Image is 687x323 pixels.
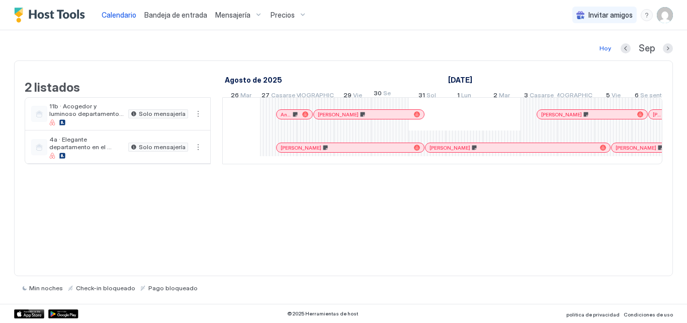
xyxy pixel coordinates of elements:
a: política de privacidad [566,308,620,319]
font: Pago bloqueado [148,284,198,292]
a: Condiciones de uso [624,308,673,319]
font: [PERSON_NAME] [281,145,321,151]
font: Solo mensajería [139,110,186,117]
font: Antoo Nigito De Bond [281,111,332,117]
font: [PERSON_NAME] [430,145,470,151]
font: 11b · Acogedor y luminoso departamento en [GEOGRAPHIC_DATA] [49,102,124,125]
font: Vie [353,91,362,99]
font: Precios [271,11,295,19]
div: menú [641,9,653,21]
a: 4 de septiembre de 2025 [536,89,616,104]
a: Calendario [102,10,136,20]
font: 3 [524,91,528,99]
a: Tienda de aplicaciones [14,309,44,318]
font: Solo mensajería [139,143,186,151]
font: Mar [499,91,510,99]
a: Bandeja de entrada [144,10,207,20]
font: 31 [418,91,425,99]
font: Bandeja de entrada [144,11,207,19]
font: Hoy [599,44,611,52]
font: política de privacidad [566,311,620,317]
font: [DEMOGRAPHIC_DATA] [286,91,355,99]
a: 29 de agosto de 2025 [341,89,365,104]
a: Logotipo de Host Tools [14,8,90,23]
font: Invitar amigos [588,11,633,19]
a: 31 de agosto de 2025 [416,89,439,104]
font: 2 listados [25,80,80,95]
font: [PERSON_NAME] [616,145,656,151]
font: Min noches [29,284,63,292]
a: 1 de septiembre de 2025 [446,73,475,87]
a: 5 de septiembre de 2025 [604,89,623,104]
font: Calendario [102,11,136,19]
font: [DEMOGRAPHIC_DATA] [544,91,614,99]
div: menú [192,141,204,153]
a: 3 de septiembre de 2025 [522,89,556,104]
font: 5 [606,91,610,99]
font: 26 [231,91,239,99]
a: Tienda Google Play [48,309,78,318]
div: Perfil de usuario [657,7,673,23]
font: [PERSON_NAME] [318,111,359,117]
font: 27 [262,91,270,99]
font: Casarse [530,91,554,99]
font: 29 [343,91,352,99]
font: Check-in bloqueado [76,284,135,292]
font: Lun [461,91,471,99]
font: Condiciones de uso [624,311,673,317]
font: [DATE] [448,76,472,84]
a: 27 de agosto de 2025 [259,89,298,104]
font: 4a · Elegante departamento en el corazón de Recoleta [49,136,112,158]
font: Mensajería [215,11,250,19]
button: Más opciones [192,141,204,153]
font: Se sentó [383,89,400,104]
a: 1 de septiembre de 2025 [455,89,474,104]
font: 2025 Herramientas de host [292,310,358,316]
button: Más opciones [192,108,204,120]
font: [PERSON_NAME] [541,111,582,117]
a: 6 de septiembre de 2025 [632,89,668,104]
font: 6 [635,91,639,99]
font: Vie [612,91,621,99]
font: Se sentó [640,91,666,99]
a: 26 de agosto de 2025 [222,73,285,87]
font: 1 [457,91,460,99]
a: 26 de agosto de 2025 [228,89,254,104]
a: 2 de septiembre de 2025 [491,89,512,104]
font: Agosto de 2025 [225,76,282,84]
button: Hoy [598,42,613,54]
font: Casarse [271,91,295,99]
a: 30 de agosto de 2025 [371,87,408,106]
font: Sep [639,43,655,53]
button: Mes anterior [621,43,631,53]
font: 30 [374,89,382,97]
div: menú [192,108,204,120]
font: 2 [493,91,497,99]
font: Sol [426,91,436,99]
font: © [287,310,292,316]
font: Mar [240,91,251,99]
a: 28 de agosto de 2025 [274,89,358,104]
button: Mes próximo [663,43,673,53]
